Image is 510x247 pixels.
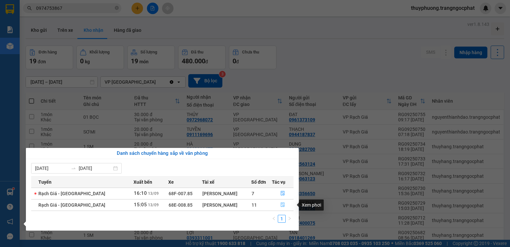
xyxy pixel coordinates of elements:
[31,150,294,157] div: Danh sách chuyến hàng sắp về văn phòng
[202,190,251,197] div: [PERSON_NAME]
[38,202,105,208] span: Rạch Giá - [GEOGRAPHIC_DATA]
[202,201,251,209] div: [PERSON_NAME]
[133,178,152,186] span: Xuất bến
[272,178,285,186] span: Tác vụ
[278,215,286,223] li: 1
[71,166,76,171] span: to
[168,178,174,186] span: Xe
[272,200,293,210] button: file-done
[270,215,278,223] li: Previous Page
[134,190,147,196] span: 16:10
[288,216,292,220] span: right
[286,215,294,223] button: right
[252,191,254,196] span: 7
[270,215,278,223] button: left
[280,202,285,208] span: file-done
[272,188,293,199] button: file-done
[71,166,76,171] span: swap-right
[299,199,324,211] div: Xem phơi
[148,191,159,196] span: 13/09
[38,178,51,186] span: Tuyến
[202,178,214,186] span: Tài xế
[79,165,112,172] input: Đến ngày
[169,202,193,208] span: 68E-008.85
[148,203,159,207] span: 13/09
[251,178,266,186] span: Số đơn
[35,165,68,172] input: Từ ngày
[252,202,257,208] span: 11
[280,191,285,196] span: file-done
[169,191,193,196] span: 68F-007.85
[286,215,294,223] li: Next Page
[134,202,147,208] span: 15:05
[38,191,105,196] span: Rạch Giá - [GEOGRAPHIC_DATA]
[272,216,276,220] span: left
[278,215,285,222] a: 1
